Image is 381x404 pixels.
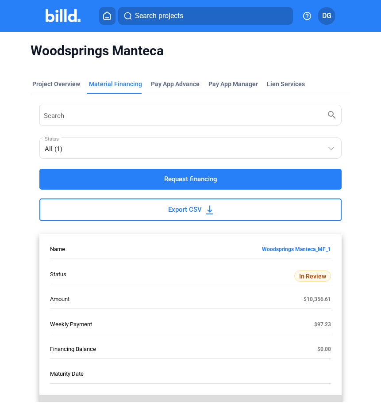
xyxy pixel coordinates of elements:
span: In Review [294,271,331,282]
span: $10,356.61 [304,296,331,302]
span: $97.23 [314,321,331,328]
img: Billd Company Logo [46,9,81,22]
div: Lien Services [267,80,305,88]
div: Pay App Advance [151,80,200,88]
mat-icon: search [327,109,337,120]
span: Woodsprings Manteca [31,42,350,59]
span: Pay App Manager [208,80,258,88]
div: Material Financing [89,80,142,88]
span: Search projects [135,11,183,21]
span: $0.00 [317,346,331,352]
a: Woodsprings Manteca_MF_1 [127,245,331,252]
span: Export CSV [168,200,202,220]
mat-select-trigger: All (1) [45,145,62,153]
span: DG [322,11,331,21]
span: Request financing [164,169,217,189]
div: Project Overview [32,80,80,88]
